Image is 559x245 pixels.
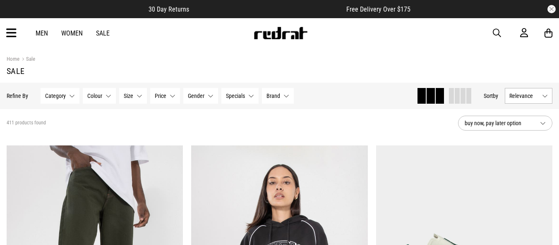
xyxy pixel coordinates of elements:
span: Gender [188,93,204,99]
span: by [493,93,498,99]
span: Price [155,93,166,99]
button: Gender [183,88,218,104]
button: Colour [83,88,116,104]
span: Relevance [509,93,539,99]
button: Relevance [505,88,552,104]
button: Brand [262,88,294,104]
button: Sortby [484,91,498,101]
span: Category [45,93,66,99]
button: buy now, pay later option [458,116,552,131]
h1: Sale [7,66,552,76]
a: Women [61,29,83,37]
button: Specials [221,88,259,104]
span: buy now, pay later option [465,118,533,128]
span: Free Delivery Over $175 [346,5,410,13]
button: Price [150,88,180,104]
span: 411 products found [7,120,46,126]
img: Redrat logo [253,27,308,39]
p: Refine By [7,93,28,99]
a: Sale [96,29,110,37]
a: Home [7,56,19,62]
span: Brand [266,93,280,99]
span: Size [124,93,133,99]
span: Colour [87,93,102,99]
button: Size [119,88,147,104]
a: Sale [19,56,35,64]
span: 30 Day Returns [149,5,189,13]
iframe: Customer reviews powered by Trustpilot [206,5,330,13]
a: Men [36,29,48,37]
button: Category [41,88,79,104]
span: Specials [226,93,245,99]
